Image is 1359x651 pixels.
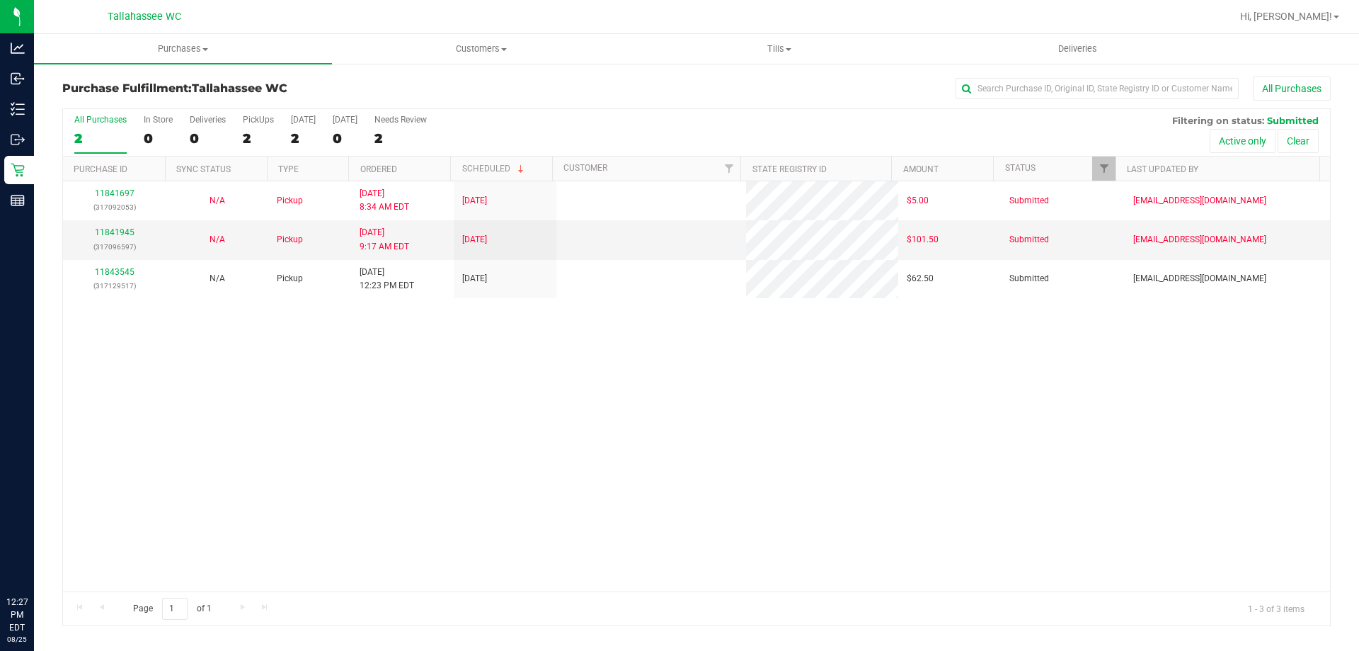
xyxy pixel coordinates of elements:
div: 0 [190,130,226,147]
button: N/A [210,272,225,285]
div: 2 [74,130,127,147]
a: 11843545 [95,267,134,277]
div: [DATE] [333,115,357,125]
span: Pickup [277,194,303,208]
span: Pickup [277,233,303,247]
div: 0 [144,130,173,147]
span: [DATE] 9:17 AM EDT [360,226,409,253]
div: 2 [243,130,274,147]
span: [DATE] [462,194,487,208]
span: Submitted [1009,194,1049,208]
span: Page of 1 [121,598,223,620]
span: 1 - 3 of 3 items [1237,598,1316,619]
div: [DATE] [291,115,316,125]
span: [DATE] 12:23 PM EDT [360,266,414,293]
span: Filtering on status: [1172,115,1264,126]
input: Search Purchase ID, Original ID, State Registry ID or Customer Name... [956,78,1239,99]
div: In Store [144,115,173,125]
a: Last Updated By [1127,164,1198,174]
a: Sync Status [176,164,231,174]
a: Amount [903,164,939,174]
a: Filter [1092,157,1116,181]
span: Purchases [34,43,332,55]
a: 11841945 [95,227,134,237]
p: (317096597) [71,240,157,254]
a: Purchase ID [74,164,127,174]
p: 08/25 [6,634,28,645]
inline-svg: Outbound [11,132,25,147]
input: 1 [162,598,188,620]
div: 2 [374,130,427,147]
span: [DATE] [462,233,487,247]
div: All Purchases [74,115,127,125]
span: $5.00 [907,194,929,208]
div: 0 [333,130,357,147]
span: [EMAIL_ADDRESS][DOMAIN_NAME] [1133,233,1266,247]
span: Not Applicable [210,273,225,283]
span: $62.50 [907,272,934,285]
span: Tallahassee WC [192,81,287,95]
div: Needs Review [374,115,427,125]
span: Tallahassee WC [108,11,181,23]
inline-svg: Analytics [11,41,25,55]
span: Submitted [1009,272,1049,285]
a: Deliveries [929,34,1227,64]
button: Active only [1210,129,1275,153]
a: Customers [332,34,630,64]
span: Deliveries [1039,43,1116,55]
a: Purchases [34,34,332,64]
inline-svg: Retail [11,163,25,177]
a: Filter [717,157,740,181]
span: [EMAIL_ADDRESS][DOMAIN_NAME] [1133,194,1266,208]
span: [DATE] [462,272,487,285]
button: Clear [1278,129,1319,153]
a: Ordered [360,164,397,174]
iframe: Resource center [14,538,57,580]
span: [DATE] 8:34 AM EDT [360,187,409,214]
a: Status [1005,163,1036,173]
inline-svg: Inbound [11,72,25,86]
button: All Purchases [1253,77,1331,101]
inline-svg: Reports [11,193,25,208]
a: 11841697 [95,188,134,198]
iframe: Resource center unread badge [42,536,59,553]
button: N/A [210,194,225,208]
a: Customer [563,163,607,173]
button: N/A [210,233,225,247]
div: PickUps [243,115,274,125]
span: Not Applicable [210,196,225,205]
h3: Purchase Fulfillment: [62,82,485,95]
span: $101.50 [907,233,939,247]
span: Customers [333,43,629,55]
a: Type [278,164,299,174]
div: 2 [291,130,316,147]
span: Not Applicable [210,234,225,244]
a: Tills [630,34,928,64]
span: Tills [631,43,927,55]
span: Submitted [1009,233,1049,247]
div: Deliveries [190,115,226,125]
span: Submitted [1267,115,1319,126]
span: Pickup [277,272,303,285]
a: Scheduled [462,164,527,174]
p: 12:27 PM EDT [6,596,28,634]
span: Hi, [PERSON_NAME]! [1240,11,1332,22]
a: State Registry ID [752,164,827,174]
span: [EMAIL_ADDRESS][DOMAIN_NAME] [1133,272,1266,285]
inline-svg: Inventory [11,102,25,116]
p: (317092053) [71,200,157,214]
p: (317129517) [71,279,157,293]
